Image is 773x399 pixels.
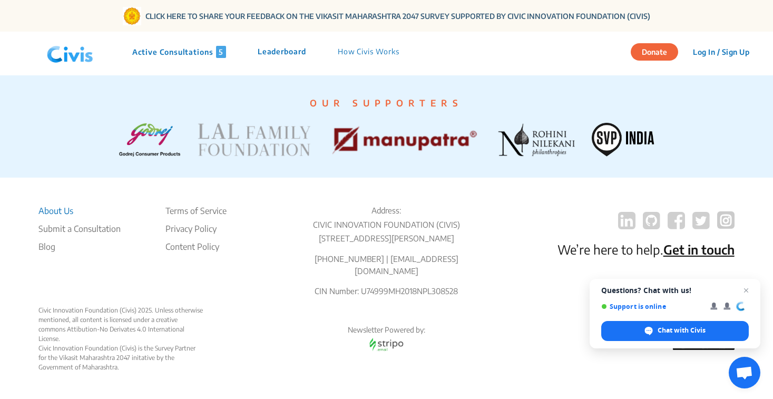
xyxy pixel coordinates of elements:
[631,43,678,61] button: Donate
[292,325,480,335] p: Newsletter Powered by:
[364,335,408,354] img: stripo email logo
[38,222,121,235] li: Submit a Consultation
[43,36,97,68] img: navlogo.png
[292,285,480,297] p: CIN Number: U74999MH2018NPL308528
[38,240,121,253] a: Blog
[123,7,141,25] img: Gom Logo
[328,123,480,157] img: Manupatra
[631,46,686,56] a: Donate
[165,222,227,235] li: Privacy Policy
[38,205,121,217] li: About Us
[729,357,760,388] a: Open chat
[601,321,749,341] span: Chat with Civis
[557,240,735,259] p: We’re here to help.
[497,123,575,157] img: ROHINI NILEKANI PHILANTHROPIES
[258,46,306,58] p: Leaderboard
[119,123,180,157] img: Godrej
[592,123,654,157] img: SVP INDIA
[145,11,650,22] a: CLICK HERE TO SHARE YOUR FEEDBACK ON THE VIKASIT MAHARASHTRA 2047 SURVEY SUPPORTED BY CIVIC INNOV...
[165,240,227,253] li: Content Policy
[663,241,735,257] a: Get in touch
[601,303,703,310] span: Support is online
[197,123,311,157] img: LAL FAMILY FOUNDATION
[292,219,480,231] p: CIVIC INNOVATION FOUNDATION (CIVIS)
[292,232,480,245] p: [STREET_ADDRESS][PERSON_NAME]
[292,205,480,217] p: Address:
[132,46,226,58] p: Active Consultations
[38,306,204,344] div: Civic Innovation Foundation (Civis) 2025. Unless otherwise mentioned, all content is licensed und...
[292,253,480,277] p: [PHONE_NUMBER] | [EMAIL_ADDRESS][DOMAIN_NAME]
[658,326,706,335] span: Chat with Civis
[601,286,749,295] span: Questions? Chat with us!
[216,46,226,58] span: 5
[686,44,756,60] button: Log In / Sign Up
[338,46,399,58] p: How Civis Works
[38,344,204,372] div: Civic Innovation Foundation (Civis) is the Survey Partner for the Vikasit Maharashtra 2047 initat...
[165,205,227,217] li: Terms of Service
